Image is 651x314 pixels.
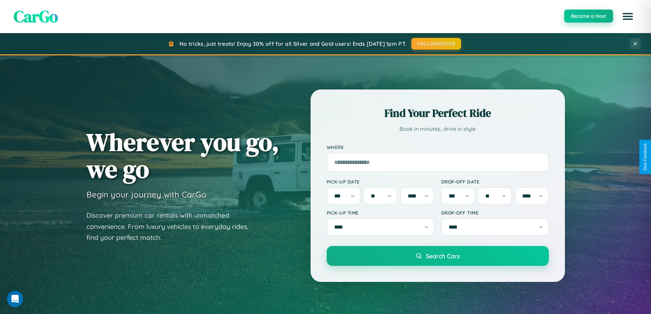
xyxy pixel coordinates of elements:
[564,10,613,23] button: Become a Host
[618,7,637,26] button: Open menu
[327,210,434,216] label: Pick-up Time
[327,106,549,121] h2: Find Your Perfect Ride
[643,143,648,171] div: Give Feedback
[327,246,549,266] button: Search Cars
[86,128,279,182] h1: Wherever you go, we go
[411,38,461,50] button: HALLOWEEN30
[441,179,549,185] label: Drop-off Date
[327,124,549,134] p: Book in minutes, drive in style
[86,210,257,243] p: Discover premium car rentals with unmatched convenience. From luxury vehicles to everyday rides, ...
[7,291,23,307] iframe: Intercom live chat
[179,40,406,47] span: No tricks, just treats! Enjoy 30% off for all Silver and Gold users! Ends [DATE] 1pm PT.
[327,144,549,150] label: Where
[327,179,434,185] label: Pick-up Date
[86,189,206,200] h3: Begin your journey with CarGo
[441,210,549,216] label: Drop-off Time
[14,5,58,28] span: CarGo
[426,252,460,260] span: Search Cars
